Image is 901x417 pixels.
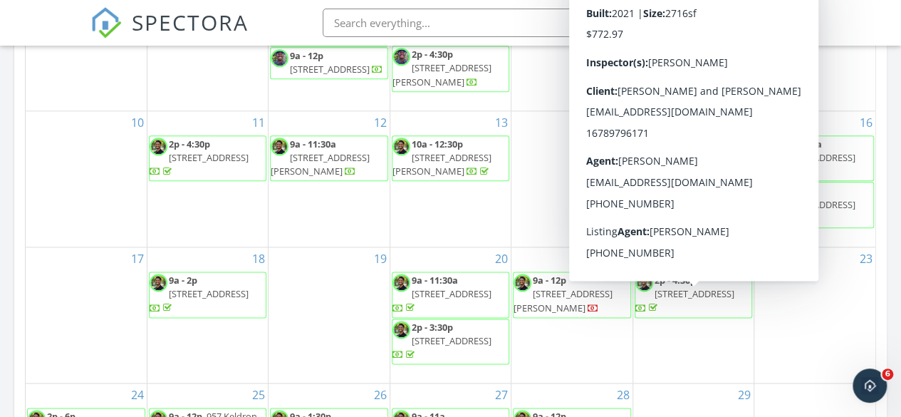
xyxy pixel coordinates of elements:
a: 2p - 4:30p [STREET_ADDRESS] [635,274,734,314]
a: 2p - 4:30p [STREET_ADDRESS] [149,135,266,182]
span: 9a - 12p [533,274,566,287]
img: andre_carr.png [392,321,410,339]
a: 10a - 12:30p [STREET_ADDRESS][PERSON_NAME] [392,135,509,182]
a: 2p - 5p [STREET_ADDRESS] [635,182,752,228]
span: 2p - 4:30p [169,138,210,150]
a: 2p - 4:30p [STREET_ADDRESS] [756,184,855,224]
a: 9a - 11:30a [STREET_ADDRESS][PERSON_NAME] [270,135,387,182]
a: Go to August 13, 2025 [492,111,511,134]
a: Go to August 19, 2025 [371,247,390,270]
a: Go to August 10, 2025 [128,111,147,134]
a: SPECTORA [90,19,249,49]
a: Go to August 18, 2025 [249,247,268,270]
a: Go to August 15, 2025 [735,111,754,134]
img: andre_carr.png [756,138,774,155]
img: andre_carr.png [756,184,774,202]
td: Go to August 11, 2025 [147,110,268,247]
img: andre_carr.png [150,274,167,292]
a: 2p - 4:30p [STREET_ADDRESS][PERSON_NAME] [392,48,491,88]
img: andre_carr.png [635,138,653,155]
a: 9a - 11:30a [STREET_ADDRESS] [756,138,855,177]
span: [STREET_ADDRESS] [655,287,734,300]
td: Go to August 21, 2025 [511,247,632,383]
span: [STREET_ADDRESS] [169,151,249,164]
img: andre_carr.png [392,138,410,155]
span: 9a - 2p [169,274,197,287]
span: 2p - 3:30p [412,321,453,334]
img: andre_carr.png [271,138,288,155]
a: 2p - 5p [STREET_ADDRESS] [635,184,734,224]
a: 9a - 11:30a [STREET_ADDRESS] [756,135,874,182]
a: 9a - 11:30a [STREET_ADDRESS][PERSON_NAME] [271,138,370,177]
a: Go to August 26, 2025 [371,383,390,406]
a: 2p - 4:30p [STREET_ADDRESS] [756,182,874,228]
a: Go to August 11, 2025 [249,111,268,134]
span: [STREET_ADDRESS][PERSON_NAME] [392,151,491,177]
a: Go to August 27, 2025 [492,383,511,406]
a: Go to August 17, 2025 [128,247,147,270]
td: Go to August 22, 2025 [632,247,754,383]
img: andre_carr.png [392,274,410,292]
a: 2p - 4:30p [STREET_ADDRESS] [635,272,752,318]
span: [STREET_ADDRESS] [412,287,491,300]
span: 9a - 12p [290,49,323,62]
td: Go to August 15, 2025 [632,110,754,247]
a: Go to August 25, 2025 [249,383,268,406]
img: andre_carr.png [635,274,653,292]
span: 2p - 4:30p [776,184,817,197]
span: 2p - 5p [655,184,683,197]
a: 9a - 12p [STREET_ADDRESS] [290,49,383,76]
span: 6 [882,369,893,380]
a: Go to August 22, 2025 [735,247,754,270]
a: Go to August 28, 2025 [614,383,632,406]
td: Go to August 20, 2025 [390,247,511,383]
img: andre_carr.png [635,184,653,202]
img: The Best Home Inspection Software - Spectora [90,7,122,38]
a: 9a - 12p [STREET_ADDRESS] [635,138,734,177]
a: 9a - 11:30a [STREET_ADDRESS] [392,272,509,318]
a: Go to August 16, 2025 [857,111,875,134]
span: [STREET_ADDRESS][PERSON_NAME] [271,151,370,177]
span: 2p - 4:30p [412,48,453,61]
a: 9a - 12p [STREET_ADDRESS][PERSON_NAME] [513,272,630,318]
a: 9a - 11:30a [STREET_ADDRESS] [392,274,491,314]
a: Go to August 20, 2025 [492,247,511,270]
a: 10a - 12:30p [STREET_ADDRESS][PERSON_NAME] [392,138,491,177]
a: 9a - 12p [STREET_ADDRESS][PERSON_NAME] [514,274,613,314]
span: [STREET_ADDRESS][PERSON_NAME] [392,61,491,88]
div: [PERSON_NAME] [699,9,791,23]
span: [STREET_ADDRESS] [169,287,249,300]
td: Go to August 17, 2025 [26,247,147,383]
span: [STREET_ADDRESS] [655,198,734,211]
td: Go to August 10, 2025 [26,110,147,247]
a: Go to August 29, 2025 [735,383,754,406]
a: 9a - 2p [STREET_ADDRESS] [150,274,249,314]
span: [STREET_ADDRESS] [655,151,734,164]
td: Go to August 19, 2025 [269,247,390,383]
td: Go to August 16, 2025 [754,110,875,247]
span: 10a - 12:30p [412,138,463,150]
a: 9a - 12p [STREET_ADDRESS] [270,47,387,79]
span: 9a - 11:30a [776,138,822,150]
span: 2p - 4:30p [655,274,696,287]
span: SPECTORA [132,7,249,37]
a: Go to August 24, 2025 [128,383,147,406]
a: Go to August 12, 2025 [371,111,390,134]
span: 9a - 11:30a [290,138,336,150]
span: [STREET_ADDRESS] [776,151,855,164]
a: Go to August 14, 2025 [614,111,632,134]
a: 2p - 4:30p [STREET_ADDRESS] [150,138,249,177]
span: [STREET_ADDRESS] [290,63,370,76]
span: [STREET_ADDRESS] [776,198,855,211]
td: Go to August 14, 2025 [511,110,632,247]
img: img_6283.jpg [392,48,410,66]
iframe: Intercom live chat [853,369,887,403]
span: 9a - 12p [655,138,688,150]
span: 9a - 11:30a [412,274,458,287]
td: Go to August 23, 2025 [754,247,875,383]
td: Go to August 13, 2025 [390,110,511,247]
span: [STREET_ADDRESS][PERSON_NAME] [514,287,613,314]
a: Go to August 23, 2025 [857,247,875,270]
a: 2p - 3:30p [STREET_ADDRESS] [392,321,491,361]
a: 2p - 4:30p [STREET_ADDRESS][PERSON_NAME] [392,46,509,92]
